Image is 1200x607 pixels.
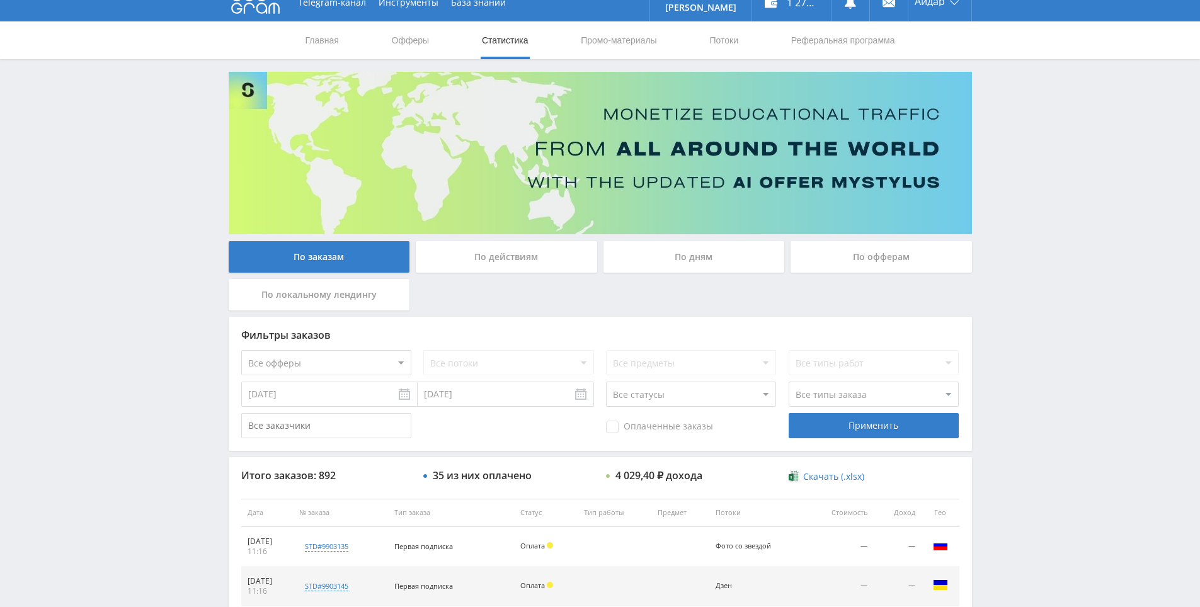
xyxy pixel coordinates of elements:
[241,499,294,527] th: Дата
[305,581,348,591] div: std#9903145
[241,470,411,481] div: Итого заказов: 892
[388,499,514,527] th: Тип заказа
[933,538,948,553] img: rus.png
[615,470,702,481] div: 4 029,40 ₽ дохода
[789,470,864,483] a: Скачать (.xlsx)
[665,3,736,13] p: [PERSON_NAME]
[241,329,959,341] div: Фильтры заказов
[248,586,287,596] div: 11:16
[606,421,713,433] span: Оплаченные заказы
[547,542,553,548] span: Холд
[789,413,959,438] div: Применить
[580,21,658,59] a: Промо-материалы
[305,542,348,552] div: std#9903135
[805,567,873,606] td: —
[416,241,597,273] div: По действиям
[248,547,287,557] div: 11:16
[520,581,545,590] span: Оплата
[229,241,410,273] div: По заказам
[433,470,532,481] div: 35 из них оплачено
[933,577,948,593] img: ukr.png
[791,241,972,273] div: По офферам
[481,21,530,59] a: Статистика
[248,536,287,547] div: [DATE]
[520,541,545,550] span: Оплата
[304,21,340,59] a: Главная
[805,499,873,527] th: Стоимость
[514,499,578,527] th: Статус
[789,470,799,482] img: xlsx
[874,567,922,606] td: —
[716,582,772,590] div: Дзен
[790,21,896,59] a: Реферальная программа
[547,582,553,588] span: Холд
[922,499,959,527] th: Гео
[709,499,805,527] th: Потоки
[874,527,922,567] td: —
[394,581,453,591] span: Первая подписка
[716,542,772,550] div: Фото со звездой
[603,241,785,273] div: По дням
[651,499,710,527] th: Предмет
[241,413,411,438] input: Все заказчики
[708,21,740,59] a: Потоки
[803,472,864,482] span: Скачать (.xlsx)
[391,21,431,59] a: Офферы
[229,279,410,310] div: По локальному лендингу
[229,72,972,234] img: Banner
[578,499,651,527] th: Тип работы
[805,527,873,567] td: —
[874,499,922,527] th: Доход
[394,542,453,551] span: Первая подписка
[293,499,387,527] th: № заказа
[248,576,287,586] div: [DATE]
